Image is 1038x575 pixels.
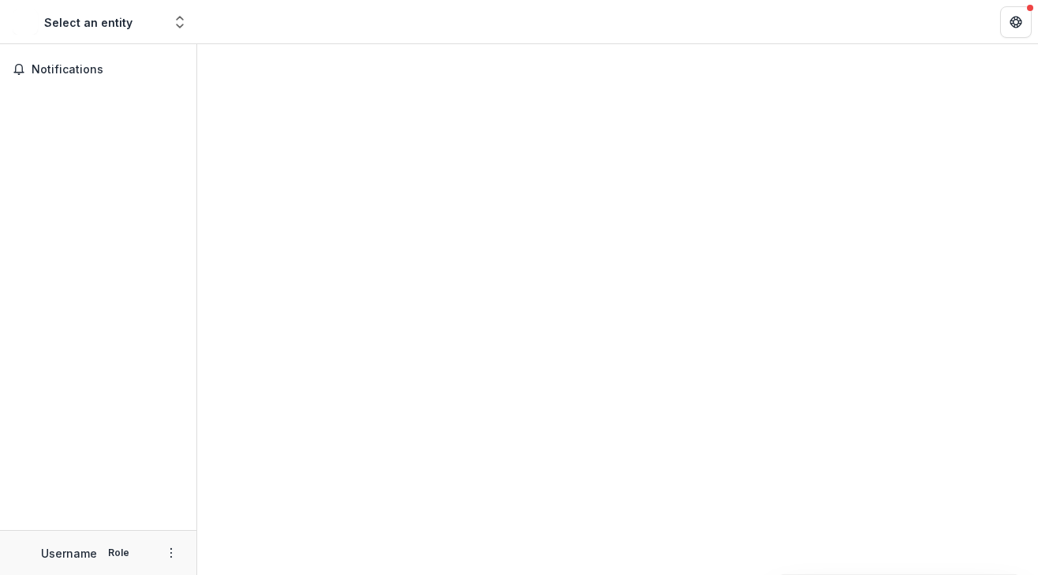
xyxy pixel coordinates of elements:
[169,6,191,38] button: Open entity switcher
[1000,6,1032,38] button: Get Help
[6,57,190,82] button: Notifications
[162,543,181,562] button: More
[44,14,133,31] div: Select an entity
[103,546,134,560] p: Role
[32,63,184,77] span: Notifications
[41,545,97,562] p: Username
